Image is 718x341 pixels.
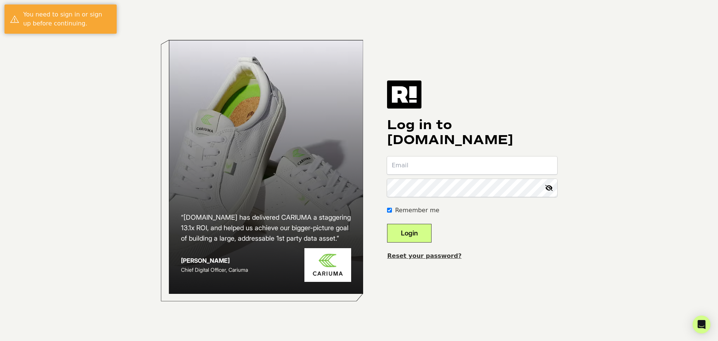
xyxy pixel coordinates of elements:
img: Cariuma [304,248,351,282]
h2: “[DOMAIN_NAME] has delivered CARIUMA a staggering 13.1x ROI, and helped us achieve our bigger-pic... [181,212,352,244]
div: You need to sign in or sign up before continuing. [23,10,111,28]
img: Retention.com [387,80,421,108]
div: Open Intercom Messenger [693,316,711,334]
h1: Log in to [DOMAIN_NAME] [387,118,557,147]
span: Chief Digital Officer, Cariuma [181,267,248,273]
button: Login [387,224,432,243]
strong: [PERSON_NAME] [181,257,230,264]
a: Reset your password? [387,252,461,259]
input: Email [387,156,557,174]
label: Remember me [395,206,439,215]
